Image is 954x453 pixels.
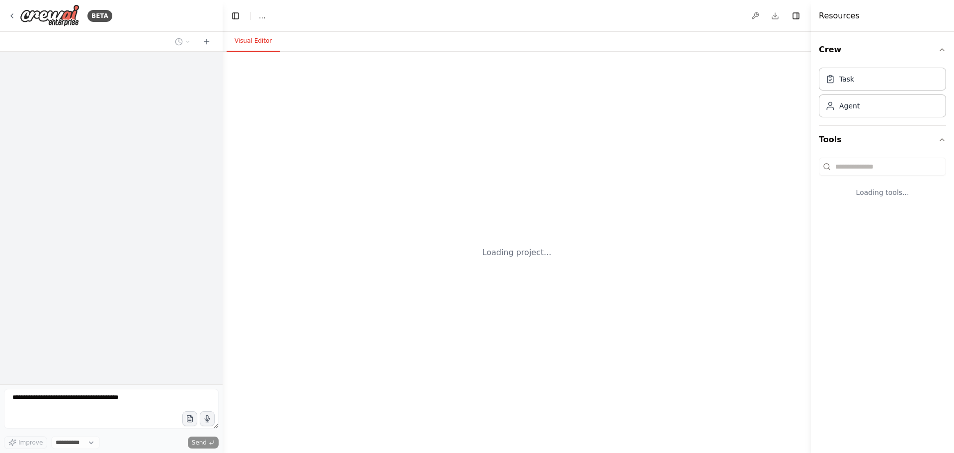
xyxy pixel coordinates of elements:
[200,411,215,426] button: Click to speak your automation idea
[18,439,43,447] span: Improve
[182,411,197,426] button: Upload files
[819,154,946,213] div: Tools
[819,64,946,125] div: Crew
[188,437,219,449] button: Send
[87,10,112,22] div: BETA
[259,11,265,21] nav: breadcrumb
[171,36,195,48] button: Switch to previous chat
[819,36,946,64] button: Crew
[482,247,552,259] div: Loading project...
[259,11,265,21] span: ...
[227,31,280,52] button: Visual Editor
[839,101,860,111] div: Agent
[819,10,860,22] h4: Resources
[839,74,854,84] div: Task
[4,436,47,449] button: Improve
[819,180,946,205] div: Loading tools...
[819,126,946,154] button: Tools
[192,439,207,447] span: Send
[789,9,803,23] button: Hide right sidebar
[229,9,242,23] button: Hide left sidebar
[199,36,215,48] button: Start a new chat
[20,4,79,27] img: Logo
